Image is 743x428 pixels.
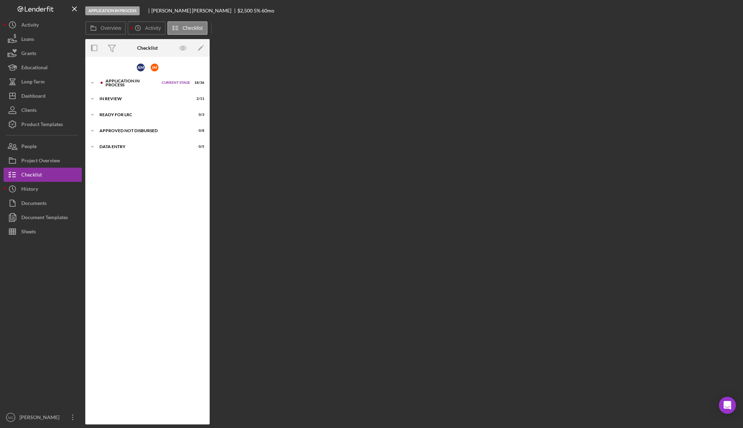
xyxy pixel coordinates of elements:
div: Application In Process [106,79,158,87]
button: Sheets [4,224,82,239]
button: Educational [4,60,82,75]
div: In Review [99,97,187,101]
div: Application In Process [85,6,140,15]
label: Overview [101,25,121,31]
button: Grants [4,46,82,60]
button: Project Overview [4,153,82,168]
div: Activity [21,18,39,34]
button: Documents [4,196,82,210]
button: Clients [4,103,82,117]
div: Checklist [137,45,158,51]
div: Documents [21,196,47,212]
div: Long-Term [21,75,45,91]
button: Activity [128,21,165,35]
div: [PERSON_NAME] [18,410,64,426]
div: Grants [21,46,36,62]
button: Checklist [167,21,208,35]
div: 60 mo [262,8,274,13]
div: Project Overview [21,153,60,169]
span: Current Stage [162,81,190,85]
label: Activity [145,25,161,31]
div: Checklist [21,168,42,184]
div: 5 % [254,8,260,13]
div: 0 / 8 [192,129,204,133]
button: Dashboard [4,89,82,103]
button: Long-Term [4,75,82,89]
button: History [4,182,82,196]
div: Loans [21,32,34,48]
div: Dashboard [21,89,45,105]
button: Overview [85,21,126,35]
div: People [21,139,37,155]
div: 2 / 11 [192,97,204,101]
text: NG [8,416,13,419]
div: Approved Not Disbursed [99,129,187,133]
div: [PERSON_NAME] [PERSON_NAME] [151,8,237,13]
div: J M [151,64,158,71]
div: Data Entry [99,145,187,149]
div: 0 / 5 [192,145,204,149]
button: Product Templates [4,117,82,131]
div: History [21,182,38,198]
div: Sheets [21,224,36,240]
button: NG[PERSON_NAME] [4,410,82,424]
div: A M [137,64,145,71]
button: Checklist [4,168,82,182]
button: People [4,139,82,153]
div: 18 / 36 [192,81,204,85]
div: Educational [21,60,48,76]
div: Product Templates [21,117,63,133]
div: Document Templates [21,210,68,226]
div: Open Intercom Messenger [719,397,736,414]
span: $2,500 [237,7,253,13]
button: Document Templates [4,210,82,224]
div: Ready for LRC [99,113,187,117]
div: 0 / 3 [192,113,204,117]
div: Clients [21,103,37,119]
button: Activity [4,18,82,32]
label: Checklist [183,25,203,31]
button: Loans [4,32,82,46]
